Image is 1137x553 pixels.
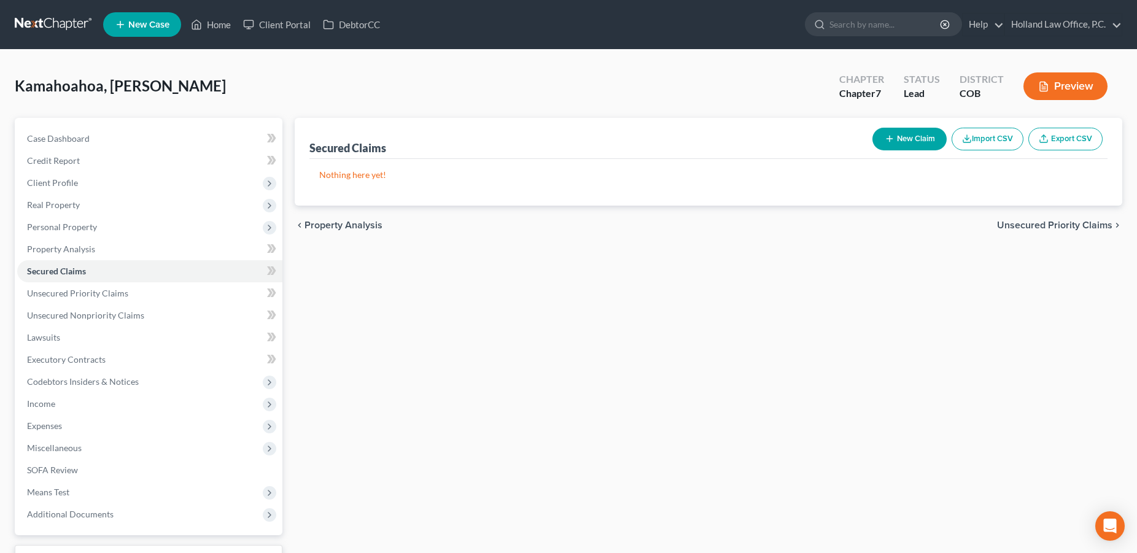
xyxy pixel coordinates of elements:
a: Credit Report [17,150,282,172]
a: Home [185,14,237,36]
span: Expenses [27,420,62,431]
span: Codebtors Insiders & Notices [27,376,139,387]
span: Income [27,398,55,409]
a: DebtorCC [317,14,386,36]
p: Nothing here yet! [319,169,1098,181]
a: Unsecured Nonpriority Claims [17,304,282,327]
i: chevron_right [1112,220,1122,230]
span: Case Dashboard [27,133,90,144]
span: Miscellaneous [27,443,82,453]
button: Import CSV [952,128,1023,150]
span: Kamahoahoa, [PERSON_NAME] [15,77,226,95]
div: Lead [904,87,940,101]
a: Client Portal [237,14,317,36]
div: District [960,72,1004,87]
i: chevron_left [295,220,305,230]
span: New Case [128,20,169,29]
a: Unsecured Priority Claims [17,282,282,304]
div: Chapter [839,87,884,101]
span: Additional Documents [27,509,114,519]
div: Secured Claims [309,141,386,155]
a: Property Analysis [17,238,282,260]
a: Case Dashboard [17,128,282,150]
a: Lawsuits [17,327,282,349]
a: SOFA Review [17,459,282,481]
span: Client Profile [27,177,78,188]
span: Executory Contracts [27,354,106,365]
div: COB [960,87,1004,101]
a: Holland Law Office, P.C. [1005,14,1122,36]
span: 7 [875,87,881,99]
a: Export CSV [1028,128,1103,150]
span: Means Test [27,487,69,497]
span: Property Analysis [305,220,382,230]
button: chevron_left Property Analysis [295,220,382,230]
span: Unsecured Nonpriority Claims [27,310,144,320]
div: Open Intercom Messenger [1095,511,1125,541]
div: Chapter [839,72,884,87]
span: SOFA Review [27,465,78,475]
span: Personal Property [27,222,97,232]
span: Real Property [27,199,80,210]
span: Unsecured Priority Claims [27,288,128,298]
span: Secured Claims [27,266,86,276]
span: Unsecured Priority Claims [997,220,1112,230]
span: Lawsuits [27,332,60,342]
button: Unsecured Priority Claims chevron_right [997,220,1122,230]
a: Help [963,14,1004,36]
a: Secured Claims [17,260,282,282]
span: Property Analysis [27,244,95,254]
span: Credit Report [27,155,80,166]
button: Preview [1023,72,1108,100]
button: New Claim [872,128,947,150]
input: Search by name... [829,13,942,36]
a: Executory Contracts [17,349,282,371]
div: Status [904,72,940,87]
